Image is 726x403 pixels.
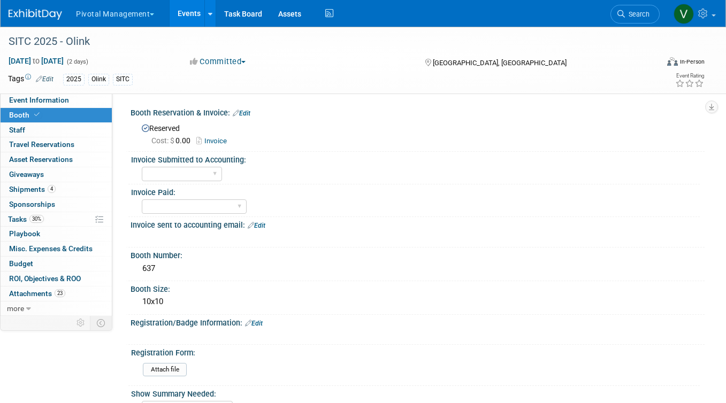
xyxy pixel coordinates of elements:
td: Toggle Event Tabs [90,316,112,330]
a: Asset Reservations [1,152,112,167]
span: Attachments [9,289,65,298]
span: Cost: $ [151,136,175,145]
a: ROI, Objectives & ROO [1,272,112,286]
td: Personalize Event Tab Strip [72,316,90,330]
a: Event Information [1,93,112,107]
span: Travel Reservations [9,140,74,149]
img: Valerie Weld [674,4,694,24]
span: Search [625,10,649,18]
span: Booth [9,111,42,119]
div: 637 [139,260,697,277]
span: Misc. Expenses & Credits [9,244,93,253]
a: Staff [1,123,112,137]
a: Budget [1,257,112,271]
a: Attachments23 [1,286,112,301]
div: Booth Number: [131,247,705,261]
div: Registration/Badge Information: [131,315,705,329]
span: [DATE] [DATE] [8,56,64,66]
a: Travel Reservations [1,137,112,152]
a: Giveaways [1,167,112,182]
a: Edit [248,222,265,229]
span: 0.00 [151,136,195,145]
a: Shipments4 [1,182,112,197]
div: Invoice sent to accounting email: [131,217,705,231]
span: Tasks [8,215,44,223]
i: Booth reservation complete [34,112,40,118]
a: Misc. Expenses & Credits [1,242,112,256]
div: Registration Form: [131,345,700,358]
div: Booth Size: [131,281,705,294]
img: Format-Inperson.png [667,57,678,66]
a: Booth [1,108,112,122]
span: Staff [9,126,25,134]
span: Sponsorships [9,200,55,208]
a: Edit [36,75,54,83]
span: 30% [29,215,44,223]
a: Invoice [196,137,232,145]
div: Invoice Submitted to Accounting: [131,152,700,165]
div: 10x10 [139,293,697,310]
span: Playbook [9,229,40,238]
span: Giveaways [9,170,44,179]
a: Edit [245,320,263,327]
div: In-Person [679,58,705,66]
span: 4 [48,185,56,193]
a: Playbook [1,227,112,241]
span: Shipments [9,185,56,193]
a: Edit [233,110,250,117]
span: more [7,304,24,313]
img: ExhibitDay [9,9,62,20]
div: Reserved [139,120,697,146]
span: to [31,57,41,65]
span: Budget [9,259,33,268]
a: Search [610,5,660,24]
button: Committed [186,56,250,67]
span: Asset Reservations [9,155,73,164]
div: SITC 2025 - Olink [5,32,645,51]
div: Invoice Paid: [131,184,700,198]
span: (2 days) [66,58,88,65]
span: [GEOGRAPHIC_DATA], [GEOGRAPHIC_DATA] [433,59,567,67]
div: SITC [113,74,133,85]
div: 2025 [63,74,85,85]
td: Tags [8,73,54,86]
div: Booth Reservation & Invoice: [131,105,705,119]
span: 23 [55,289,65,297]
a: Tasks30% [1,212,112,227]
a: more [1,301,112,316]
span: Event Information [9,96,69,104]
div: Event Format [602,56,705,72]
div: Show Summary Needed: [131,386,700,399]
div: Event Rating [675,73,704,79]
div: Olink [88,74,109,85]
a: Sponsorships [1,197,112,212]
span: ROI, Objectives & ROO [9,274,81,283]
